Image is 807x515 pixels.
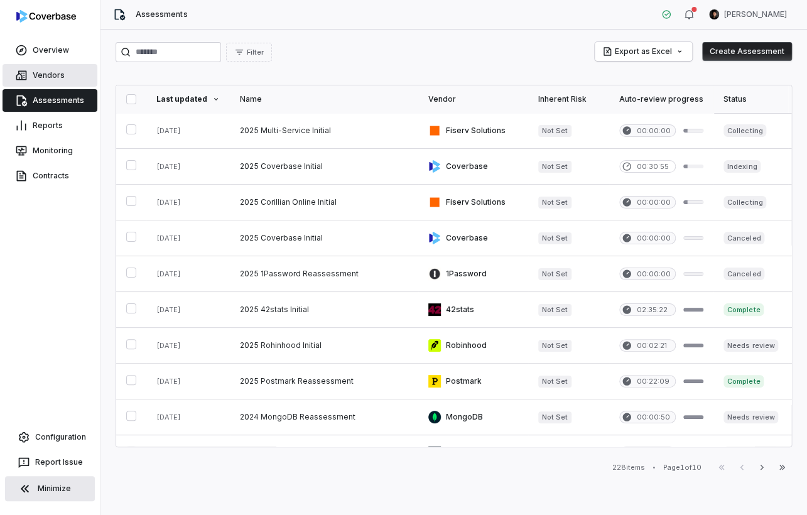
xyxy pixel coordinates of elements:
[653,463,656,472] div: •
[247,48,264,57] span: Filter
[595,42,692,61] button: Export as Excel
[702,42,792,61] button: Create Assessment
[226,43,272,62] button: Filter
[3,114,97,137] a: Reports
[612,463,645,472] div: 228 items
[709,9,719,19] img: Clarence Chio avatar
[5,426,95,448] a: Configuration
[240,94,408,104] div: Name
[5,476,95,501] button: Minimize
[3,139,97,162] a: Monitoring
[3,64,97,87] a: Vendors
[136,9,187,19] span: Assessments
[16,10,76,23] img: logo-D7KZi-bG.svg
[3,39,97,62] a: Overview
[428,94,518,104] div: Vendor
[5,451,95,474] button: Report Issue
[3,165,97,187] a: Contracts
[723,94,778,104] div: Status
[619,94,703,104] div: Auto-review progress
[724,9,787,19] span: [PERSON_NAME]
[156,94,220,104] div: Last updated
[3,89,97,112] a: Assessments
[663,463,701,472] div: Page 1 of 10
[538,94,599,104] div: Inherent Risk
[701,5,794,24] button: Clarence Chio avatar[PERSON_NAME]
